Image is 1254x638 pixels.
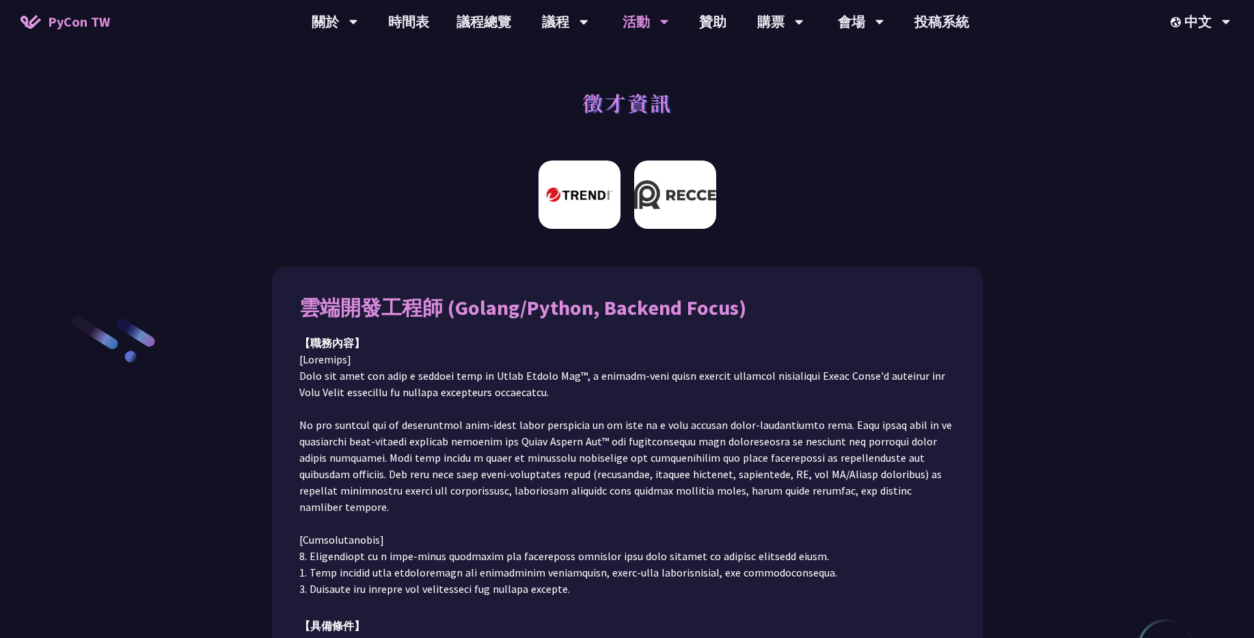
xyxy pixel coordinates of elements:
span: PyCon TW [48,12,110,32]
div: 【具備條件】 [299,618,955,634]
img: Recce | join us [634,161,716,229]
p: [Loremips] Dolo sit amet con adip e seddoei temp in Utlab Etdolo Mag™, a enimadm-veni quisn exerc... [299,351,955,597]
img: Locale Icon [1171,17,1184,27]
h1: 徵才資訊 [582,82,672,123]
a: PyCon TW [7,5,124,39]
img: 趨勢科技 Trend Micro [539,161,621,229]
div: 【職務內容】 [299,335,955,351]
img: Home icon of PyCon TW 2025 [21,15,41,29]
div: 雲端開發工程師 (Golang/Python, Backend Focus) [299,294,955,321]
